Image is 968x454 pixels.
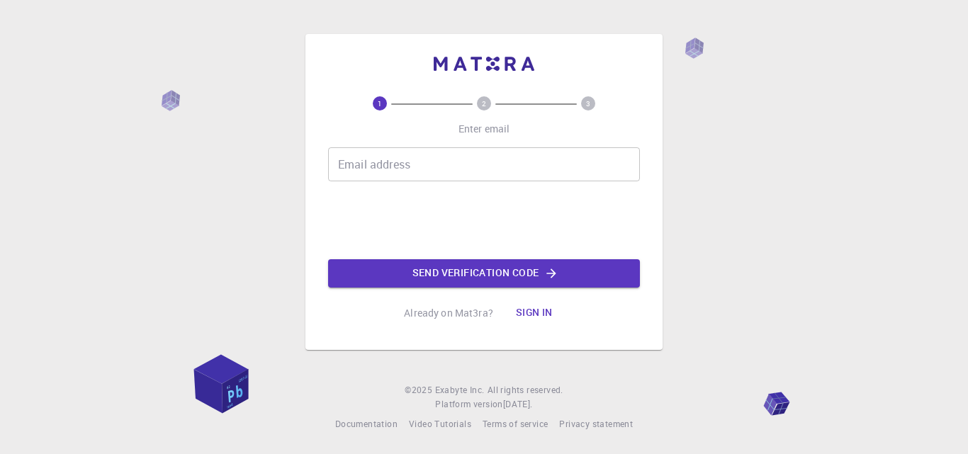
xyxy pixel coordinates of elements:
[435,384,485,395] span: Exabyte Inc.
[488,383,563,397] span: All rights reserved.
[503,397,533,412] a: [DATE].
[335,418,398,429] span: Documentation
[483,417,548,431] a: Terms of service
[335,417,398,431] a: Documentation
[559,418,633,429] span: Privacy statement
[435,397,502,412] span: Platform version
[559,417,633,431] a: Privacy statement
[435,383,485,397] a: Exabyte Inc.
[404,306,493,320] p: Already on Mat3ra?
[505,299,564,327] button: Sign in
[409,418,471,429] span: Video Tutorials
[483,418,548,429] span: Terms of service
[586,98,590,108] text: 3
[376,193,592,248] iframe: reCAPTCHA
[458,122,510,136] p: Enter email
[328,259,640,288] button: Send verification code
[378,98,382,108] text: 1
[482,98,486,108] text: 2
[405,383,434,397] span: © 2025
[503,398,533,409] span: [DATE] .
[409,417,471,431] a: Video Tutorials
